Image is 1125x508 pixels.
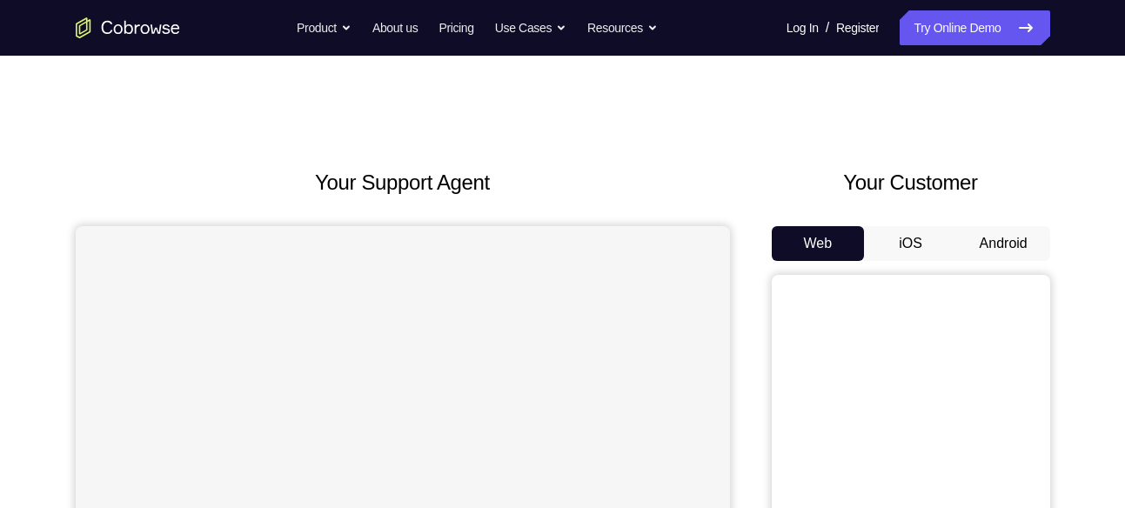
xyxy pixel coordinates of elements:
[900,10,1049,45] a: Try Online Demo
[772,167,1050,198] h2: Your Customer
[372,10,418,45] a: About us
[439,10,473,45] a: Pricing
[76,17,180,38] a: Go to the home page
[495,10,566,45] button: Use Cases
[787,10,819,45] a: Log In
[957,226,1050,261] button: Android
[772,226,865,261] button: Web
[864,226,957,261] button: iOS
[297,10,352,45] button: Product
[587,10,658,45] button: Resources
[826,17,829,38] span: /
[836,10,879,45] a: Register
[76,167,730,198] h2: Your Support Agent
